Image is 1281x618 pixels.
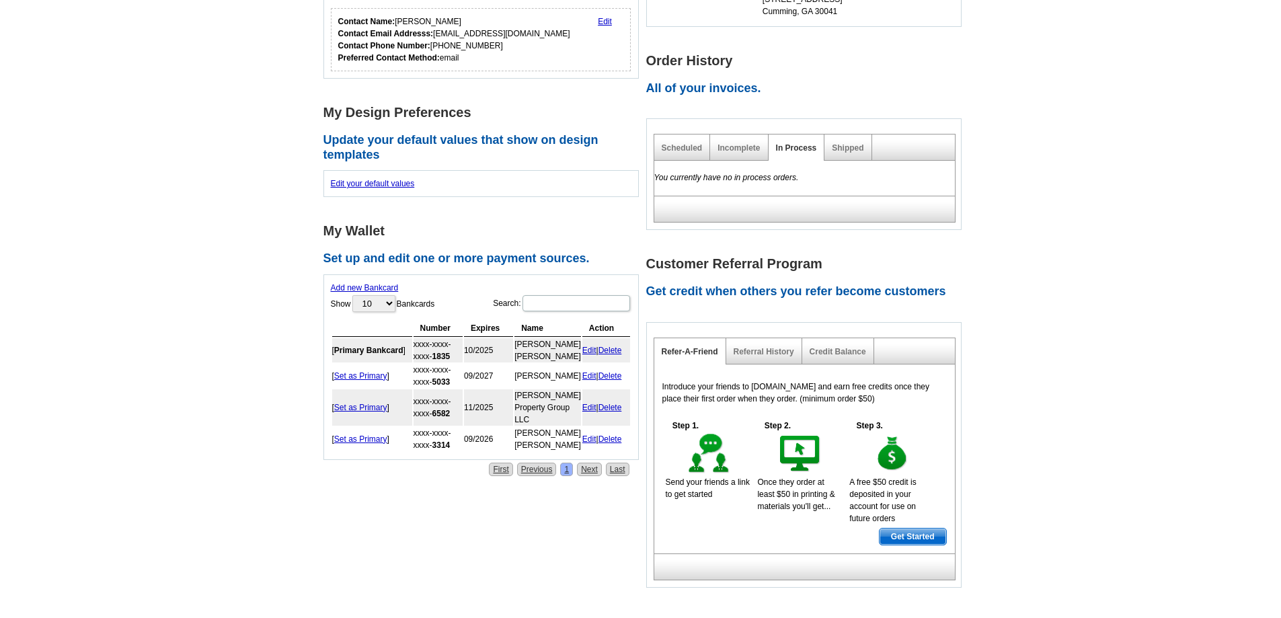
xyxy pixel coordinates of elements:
[331,294,435,313] label: Show Bankcards
[646,81,969,96] h2: All of your invoices.
[869,432,916,476] img: step-3.gif
[598,17,612,26] a: Edit
[432,352,451,361] strong: 1835
[777,432,824,476] img: step-2.gif
[514,338,581,362] td: [PERSON_NAME] [PERSON_NAME]
[582,389,630,426] td: |
[849,420,890,432] h5: Step 3.
[338,53,440,63] strong: Preferred Contact Method:
[493,294,631,313] label: Search:
[414,389,463,426] td: xxxx-xxxx-xxxx-
[414,364,463,388] td: xxxx-xxxx-xxxx-
[334,403,387,412] a: Set as Primary
[560,463,573,476] a: 1
[757,477,834,511] span: Once they order at least $50 in printing & materials you'll get...
[323,106,646,120] h1: My Design Preferences
[582,338,630,362] td: |
[331,8,631,71] div: Who should we contact regarding order issues?
[414,320,463,337] th: Number
[776,143,817,153] a: In Process
[810,347,866,356] a: Credit Balance
[514,320,581,337] th: Name
[489,463,512,476] a: First
[517,463,557,476] a: Previous
[646,284,969,299] h2: Get credit when others you refer become customers
[598,403,622,412] a: Delete
[717,143,760,153] a: Incomplete
[331,283,399,293] a: Add new Bankcard
[334,371,387,381] a: Set as Primary
[606,463,629,476] a: Last
[598,371,622,381] a: Delete
[464,427,513,451] td: 09/2026
[338,41,430,50] strong: Contact Phone Number:
[757,420,798,432] h5: Step 2.
[332,389,412,426] td: [ ]
[849,477,916,523] span: A free $50 credit is deposited in your account for use on future orders
[334,434,387,444] a: Set as Primary
[522,295,630,311] input: Search:
[334,346,403,355] b: Primary Bankcard
[582,346,596,355] a: Edit
[662,143,703,153] a: Scheduled
[432,377,451,387] strong: 5033
[514,389,581,426] td: [PERSON_NAME] Property Group LLC
[432,409,451,418] strong: 6582
[646,54,969,68] h1: Order History
[331,179,415,188] a: Edit your default values
[662,347,718,356] a: Refer-A-Friend
[323,133,646,162] h2: Update your default values that show on design templates
[646,257,969,271] h1: Customer Referral Program
[332,427,412,451] td: [ ]
[338,17,395,26] strong: Contact Name:
[464,320,513,337] th: Expires
[582,403,596,412] a: Edit
[654,173,799,182] em: You currently have no in process orders.
[464,338,513,362] td: 10/2025
[666,477,750,499] span: Send your friends a link to get started
[338,29,434,38] strong: Contact Email Addresss:
[577,463,602,476] a: Next
[662,381,947,405] p: Introduce your friends to [DOMAIN_NAME] and earn free credits once they place their first order w...
[686,432,732,476] img: step-1.gif
[464,364,513,388] td: 09/2027
[323,252,646,266] h2: Set up and edit one or more payment sources.
[582,434,596,444] a: Edit
[598,346,622,355] a: Delete
[414,427,463,451] td: xxxx-xxxx-xxxx-
[598,434,622,444] a: Delete
[666,420,706,432] h5: Step 1.
[432,440,451,450] strong: 3314
[879,528,947,545] a: Get Started
[414,338,463,362] td: xxxx-xxxx-xxxx-
[582,364,630,388] td: |
[514,364,581,388] td: [PERSON_NAME]
[464,389,513,426] td: 11/2025
[332,364,412,388] td: [ ]
[734,347,794,356] a: Referral History
[582,320,630,337] th: Action
[332,338,412,362] td: [ ]
[338,15,570,64] div: [PERSON_NAME] [EMAIL_ADDRESS][DOMAIN_NAME] [PHONE_NUMBER] email
[582,427,630,451] td: |
[582,371,596,381] a: Edit
[352,295,395,312] select: ShowBankcards
[323,224,646,238] h1: My Wallet
[832,143,863,153] a: Shipped
[880,529,946,545] span: Get Started
[514,427,581,451] td: [PERSON_NAME] [PERSON_NAME]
